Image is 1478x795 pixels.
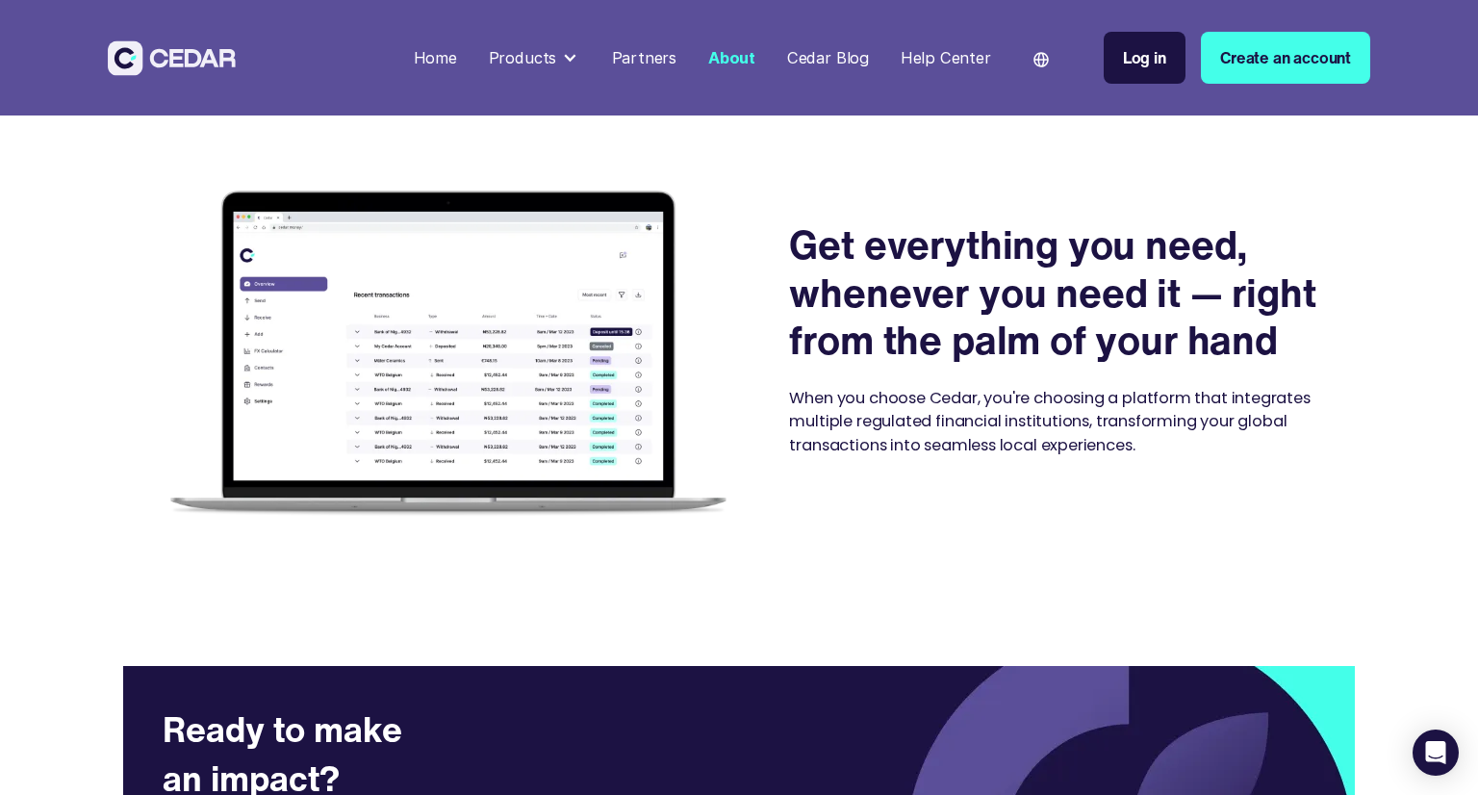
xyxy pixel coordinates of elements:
[1413,730,1459,776] div: Open Intercom Messenger
[789,363,1370,481] p: When you choose Cedar, you're choosing a platform that integrates multiple regulated financial in...
[489,46,557,70] div: Products
[1033,52,1049,67] img: world icon
[708,46,755,70] div: About
[1104,32,1185,85] a: Log in
[480,38,588,78] div: Products
[901,46,991,70] div: Help Center
[701,37,763,80] a: About
[787,46,869,70] div: Cedar Blog
[603,37,684,80] a: Partners
[789,220,1370,363] h4: Get everything you need, whenever you need it — right from the palm of your hand
[1123,46,1166,70] div: Log in
[405,37,465,80] a: Home
[1201,32,1370,85] a: Create an account
[779,37,878,80] a: Cedar Blog
[612,46,677,70] div: Partners
[414,46,457,70] div: Home
[893,37,999,80] a: Help Center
